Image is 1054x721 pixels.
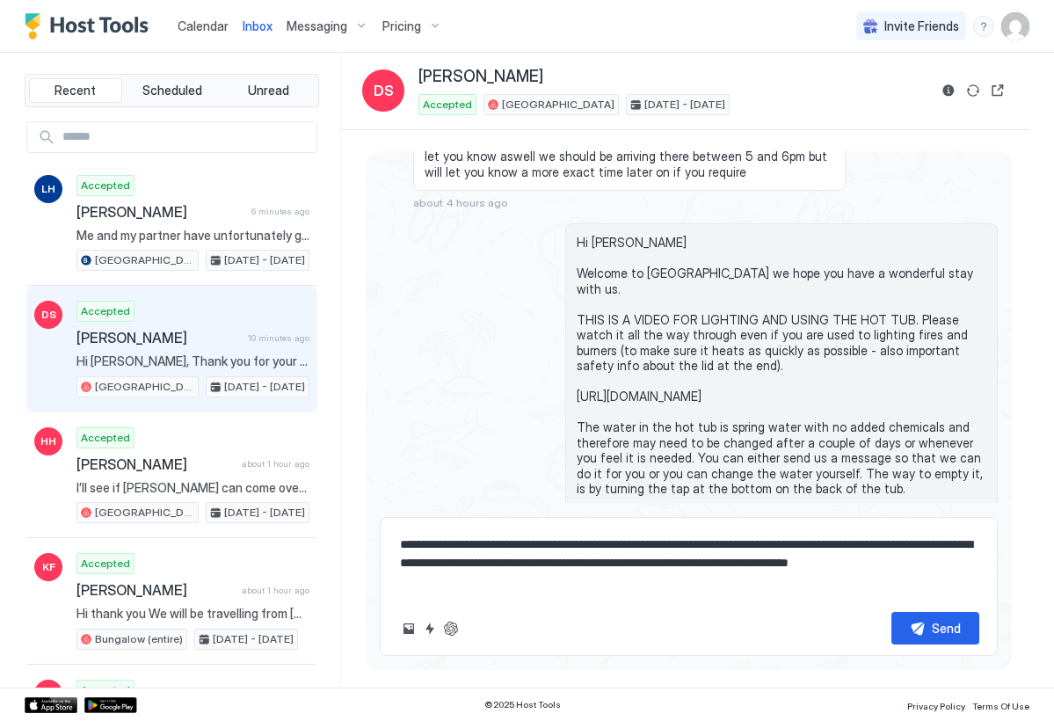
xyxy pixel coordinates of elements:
span: LH [41,181,55,197]
span: [DATE] - [DATE] [644,97,725,113]
span: DS [374,80,394,101]
span: [DATE] - [DATE] [224,505,305,521]
span: Inbox [243,18,273,33]
span: Calendar [178,18,229,33]
div: menu [973,16,994,37]
button: Recent [29,78,122,103]
a: Privacy Policy [907,696,965,714]
a: Terms Of Use [972,696,1029,714]
span: Privacy Policy [907,701,965,711]
span: Unread [248,83,289,98]
button: ChatGPT Auto Reply [440,618,462,639]
button: Open reservation [987,80,1008,101]
span: Accepted [81,303,130,319]
button: Upload image [398,618,419,639]
a: Calendar [178,17,229,35]
span: [PERSON_NAME] [76,455,235,473]
button: Quick reply [419,618,440,639]
span: KF [42,559,55,575]
button: Send [891,612,979,645]
span: Hi thank you We will be travelling from [GEOGRAPHIC_DATA] at around 11am i lnow we will make a co... [76,606,309,622]
div: User profile [1001,12,1029,40]
div: tab-group [25,74,319,107]
span: Accepted [81,178,130,193]
span: [PERSON_NAME] [76,203,244,221]
a: Google Play Store [84,697,137,713]
span: 10 minutes ago [248,332,309,344]
span: Hi [PERSON_NAME] Welcome to [GEOGRAPHIC_DATA] we hope you have a wonderful stay with us. THIS IS ... [577,235,986,666]
button: Sync reservation [963,80,984,101]
span: [DATE] - [DATE] [213,631,294,647]
span: about 1 hour ago [242,585,309,596]
a: Inbox [243,17,273,35]
span: © 2025 Host Tools [484,699,561,710]
span: [PERSON_NAME] [76,581,235,599]
button: Scheduled [126,78,219,103]
span: [PERSON_NAME] [76,329,241,346]
span: Me and my partner have unfortunately gone out separate ways and will not be able to attend this w... [76,228,309,244]
span: about 1 hour ago [242,458,309,470]
span: Bungalow (entire) [95,631,183,647]
button: Reservation information [938,80,959,101]
span: Accepted [81,556,130,572]
span: [GEOGRAPHIC_DATA] [95,505,194,521]
span: Accepted [423,97,472,113]
span: about 4 hours ago [413,196,508,209]
span: [GEOGRAPHIC_DATA] [502,97,614,113]
a: Host Tools Logo [25,13,156,40]
span: Invite Friends [884,18,959,34]
span: [PERSON_NAME] [418,67,543,87]
span: That’s no problem at all we’ll do our best to keep everything shut, just to let you know aswell w... [425,134,834,180]
span: Terms Of Use [972,701,1029,711]
span: Recent [55,83,96,98]
span: [DATE] - [DATE] [224,379,305,395]
span: DS [41,307,56,323]
span: Pricing [382,18,421,34]
div: Send [932,619,961,637]
span: [DATE] - [DATE] [224,252,305,268]
span: Accepted [81,430,130,446]
span: 6 minutes ago [251,206,309,217]
span: [GEOGRAPHIC_DATA] [95,379,194,395]
span: Hi [PERSON_NAME], Thank you for your booking. You will receive an email soon with useful informat... [76,353,309,369]
input: Input Field [55,122,316,152]
button: Unread [222,78,315,103]
a: App Store [25,697,77,713]
span: DK [41,686,56,702]
span: Messaging [287,18,347,34]
span: I’ll see if [PERSON_NAME] can come over. We do have bedding for people with allergies [76,480,309,496]
span: HH [40,433,56,449]
span: [GEOGRAPHIC_DATA] [95,252,194,268]
span: Scheduled [142,83,202,98]
span: Accepted [81,682,130,698]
